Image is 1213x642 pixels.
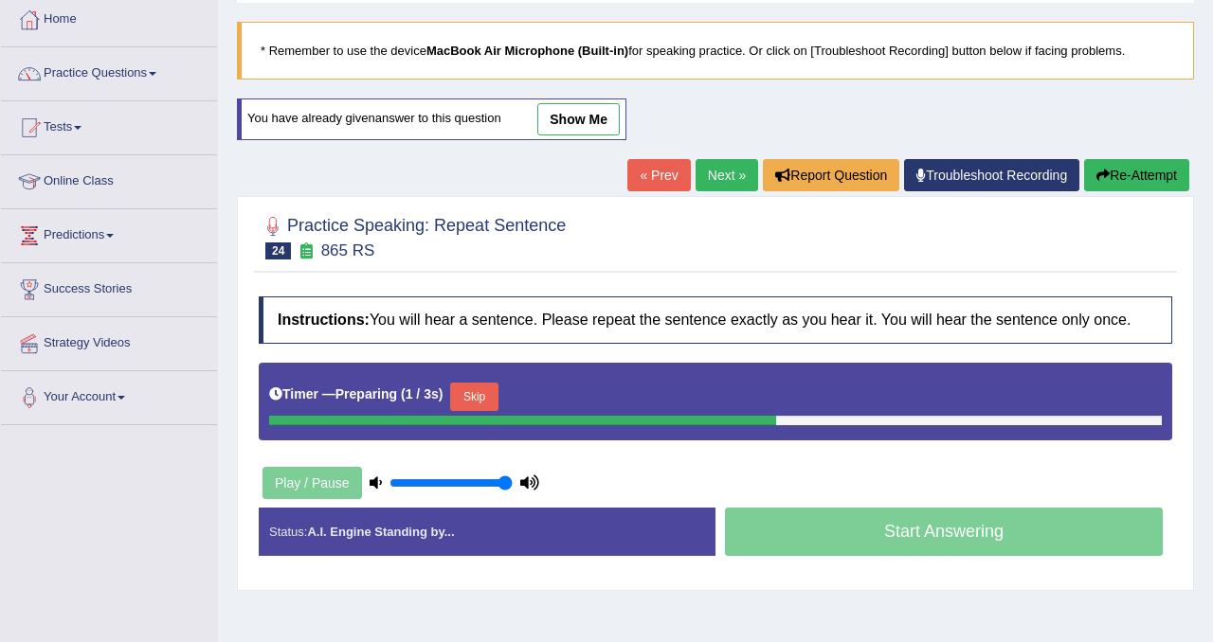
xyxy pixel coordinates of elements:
b: Preparing [335,386,397,401]
a: « Prev [627,159,690,191]
strong: A.I. Engine Standing by... [307,525,454,539]
b: ( [401,386,406,401]
div: You have already given answer to this question [237,98,626,140]
a: Practice Questions [1,47,217,95]
h4: You will hear a sentence. Please repeat the sentence exactly as you hear it. You will hear the se... [259,296,1172,344]
button: Report Question [763,159,899,191]
span: 24 [265,242,291,259]
div: Status: [259,508,715,556]
b: ) [439,386,444,401]
a: show me [537,103,620,135]
small: Exam occurring question [296,242,316,260]
a: Online Class [1,155,217,203]
a: Your Account [1,371,217,419]
blockquote: * Remember to use the device for speaking practice. Or click on [Troubleshoot Recording] button b... [237,22,1194,80]
button: Skip [450,383,498,411]
a: Strategy Videos [1,317,217,365]
b: 1 / 3s [406,386,439,401]
button: Re-Attempt [1084,159,1189,191]
a: Next » [696,159,758,191]
a: Success Stories [1,263,217,311]
h5: Timer — [269,387,443,401]
small: 865 RS [321,241,375,259]
b: Instructions: [278,312,370,328]
a: Tests [1,101,217,149]
a: Troubleshoot Recording [904,159,1079,191]
b: MacBook Air Microphone (Built-in) [426,44,628,58]
a: Predictions [1,209,217,257]
h2: Practice Speaking: Repeat Sentence [259,212,566,259]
